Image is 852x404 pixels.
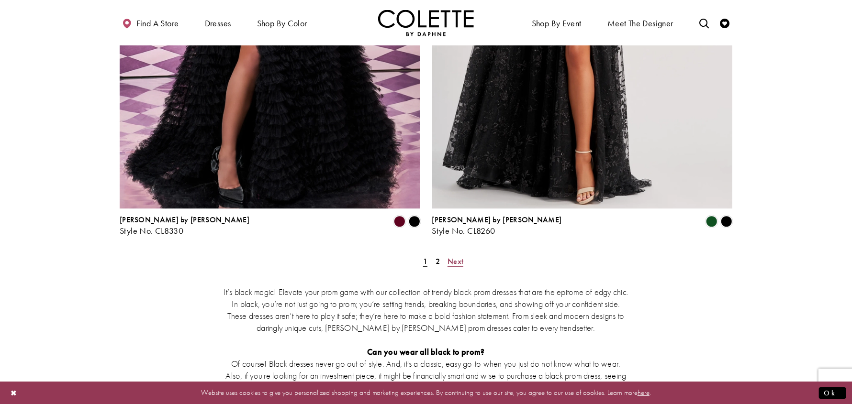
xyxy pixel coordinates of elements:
span: [PERSON_NAME] by [PERSON_NAME] [432,215,562,225]
a: Toggle search [697,10,711,36]
a: Meet the designer [605,10,676,36]
span: Find a store [136,19,179,28]
span: Dresses [205,19,231,28]
button: Close Dialog [6,384,22,401]
strong: Can you wear all black to prom? [367,346,484,357]
i: Evergreen [706,216,717,227]
span: Dresses [202,10,234,36]
img: Colette by Daphne [378,10,474,36]
div: Colette by Daphne Style No. CL8260 [432,216,562,236]
span: Shop by color [257,19,307,28]
span: Shop By Event [532,19,582,28]
i: Black [409,216,420,227]
a: Check Wishlist [718,10,732,36]
span: Style No. CL8330 [120,225,183,236]
a: Find a store [120,10,181,36]
span: [PERSON_NAME] by [PERSON_NAME] [120,215,249,225]
i: Bordeaux [394,216,405,227]
span: Meet the designer [607,19,673,28]
a: here [638,388,650,397]
button: Submit Dialog [819,387,846,399]
span: Next [448,256,463,266]
span: 1 [423,256,427,266]
p: Website uses cookies to give you personalized shopping and marketing experiences. By continuing t... [69,386,783,399]
span: Current Page [420,254,430,268]
a: Page 2 [433,254,443,268]
div: Colette by Daphne Style No. CL8330 [120,216,249,236]
span: Style No. CL8260 [432,225,495,236]
a: Next Page [445,254,466,268]
p: It’s black magic! Elevate your prom game with our collection of trendy black prom dresses that ar... [223,286,629,334]
i: Black [721,216,732,227]
span: Shop by color [255,10,310,36]
span: Shop By Event [529,10,584,36]
a: Visit Home Page [378,10,474,36]
span: 2 [436,256,440,266]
